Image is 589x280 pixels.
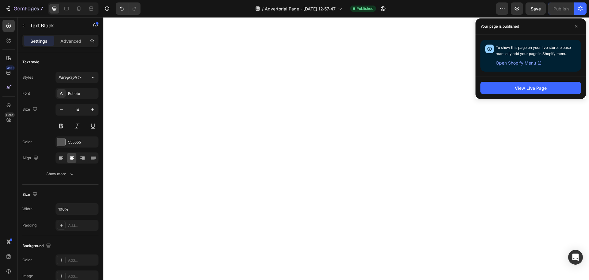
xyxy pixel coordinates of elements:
[30,38,48,44] p: Settings
[553,6,569,12] div: Publish
[68,140,97,145] div: 555555
[60,38,81,44] p: Advanced
[22,139,32,145] div: Color
[496,59,536,67] span: Open Shopify Menu
[525,2,546,15] button: Save
[22,154,40,162] div: Align
[103,17,589,280] iframe: Design area
[2,2,46,15] button: 7
[480,23,519,30] p: Your page is published
[68,223,97,228] div: Add...
[22,168,98,179] button: Show more
[22,273,33,279] div: Image
[265,6,336,12] span: Advertorial Page - [DATE] 12:57:47
[515,85,547,91] div: View Live Page
[531,6,541,11] span: Save
[22,75,33,80] div: Styles
[548,2,574,15] button: Publish
[116,2,141,15] div: Undo/Redo
[22,59,39,65] div: Text style
[262,6,264,12] span: /
[22,223,37,228] div: Padding
[6,65,15,70] div: 450
[56,203,98,215] input: Auto
[30,22,82,29] p: Text Block
[68,258,97,263] div: Add...
[58,75,82,80] span: Paragraph 1*
[22,91,30,96] div: Font
[22,206,33,212] div: Width
[40,5,43,12] p: 7
[480,82,581,94] button: View Live Page
[22,242,52,250] div: Background
[22,191,39,199] div: Size
[22,105,39,114] div: Size
[46,171,75,177] div: Show more
[22,257,32,263] div: Color
[496,45,571,56] span: To show this page on your live store, please manually add your page in Shopify menu.
[56,72,98,83] button: Paragraph 1*
[5,112,15,117] div: Beta
[68,91,97,97] div: Roboto
[568,250,583,265] div: Open Intercom Messenger
[356,6,373,11] span: Published
[68,274,97,279] div: Add...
